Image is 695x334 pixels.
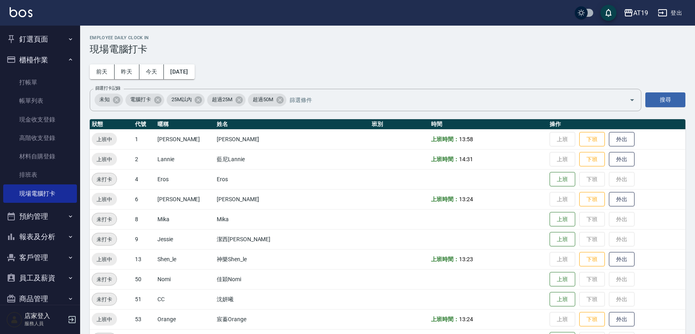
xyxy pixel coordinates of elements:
[215,249,370,269] td: 神樂Shen_le
[248,96,278,104] span: 超過50M
[3,50,77,70] button: 櫃檯作業
[459,316,473,322] span: 13:24
[215,289,370,309] td: 沈妍曦
[609,152,635,167] button: 外出
[550,212,575,227] button: 上班
[155,309,215,329] td: Orange
[155,149,215,169] td: Lannie
[133,249,155,269] td: 13
[3,92,77,110] a: 帳單列表
[620,5,651,21] button: AT19
[3,73,77,92] a: 打帳單
[10,7,32,17] img: Logo
[215,129,370,149] td: [PERSON_NAME]
[215,169,370,189] td: Eros
[133,189,155,209] td: 6
[133,119,155,130] th: 代號
[207,96,237,104] span: 超過25M
[139,64,164,79] button: 今天
[155,189,215,209] td: [PERSON_NAME]
[155,119,215,130] th: 暱稱
[431,316,459,322] b: 上班時間：
[429,119,548,130] th: 時間
[125,94,164,106] div: 電腦打卡
[370,119,429,130] th: 班別
[550,292,575,307] button: 上班
[3,268,77,288] button: 員工及薪資
[92,235,117,244] span: 未打卡
[92,135,117,144] span: 上班中
[655,6,685,20] button: 登出
[133,289,155,309] td: 51
[3,166,77,184] a: 排班表
[207,94,246,106] div: 超過25M
[155,289,215,309] td: CC
[600,5,616,21] button: save
[431,156,459,162] b: 上班時間：
[125,96,156,104] span: 電腦打卡
[548,119,685,130] th: 操作
[579,132,605,147] button: 下班
[3,226,77,247] button: 報表及分析
[431,256,459,262] b: 上班時間：
[167,94,205,106] div: 25M以內
[115,64,139,79] button: 昨天
[579,252,605,267] button: 下班
[24,312,65,320] h5: 店家登入
[133,169,155,189] td: 4
[155,129,215,149] td: [PERSON_NAME]
[609,192,635,207] button: 外出
[459,256,473,262] span: 13:23
[155,229,215,249] td: Jessie
[164,64,194,79] button: [DATE]
[155,269,215,289] td: Nomi
[633,8,648,18] div: AT19
[215,189,370,209] td: [PERSON_NAME]
[155,209,215,229] td: Mika
[6,312,22,328] img: Person
[550,272,575,287] button: 上班
[133,229,155,249] td: 9
[579,312,605,327] button: 下班
[92,155,117,164] span: 上班中
[92,215,117,224] span: 未打卡
[92,255,117,264] span: 上班中
[92,195,117,204] span: 上班中
[288,93,615,107] input: 篩選條件
[459,196,473,202] span: 13:24
[155,249,215,269] td: Shen_le
[626,94,639,106] button: Open
[215,119,370,130] th: 姓名
[95,85,121,91] label: 篩選打卡記錄
[92,175,117,184] span: 未打卡
[459,136,473,142] span: 13:58
[90,119,133,130] th: 狀態
[133,129,155,149] td: 1
[645,92,685,107] button: 搜尋
[215,309,370,329] td: 宸蓁Orange
[3,247,77,268] button: 客戶管理
[92,275,117,284] span: 未打卡
[133,309,155,329] td: 53
[459,156,473,162] span: 14:31
[24,320,65,327] p: 服務人員
[609,312,635,327] button: 外出
[550,172,575,187] button: 上班
[3,147,77,166] a: 材料自購登錄
[92,295,117,304] span: 未打卡
[215,149,370,169] td: 藍尼Lannie
[550,232,575,247] button: 上班
[215,209,370,229] td: Mika
[133,149,155,169] td: 2
[609,252,635,267] button: 外出
[579,152,605,167] button: 下班
[90,44,685,55] h3: 現場電腦打卡
[90,64,115,79] button: 前天
[579,192,605,207] button: 下班
[92,315,117,324] span: 上班中
[431,196,459,202] b: 上班時間：
[95,96,115,104] span: 未知
[167,96,197,104] span: 25M以內
[3,29,77,50] button: 釘選頁面
[3,110,77,129] a: 現金收支登錄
